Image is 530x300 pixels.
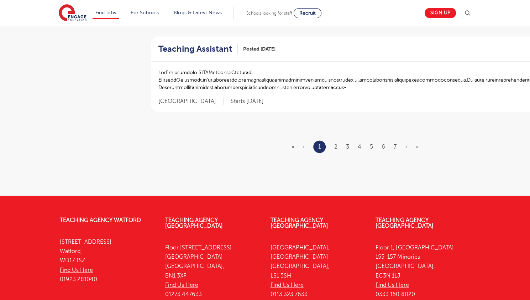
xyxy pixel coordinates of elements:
[60,217,141,223] a: Teaching Agency Watford
[60,267,93,273] a: Find Us Here
[271,217,328,229] a: Teaching Agency [GEOGRAPHIC_DATA]
[59,4,86,22] img: Engage Education
[376,282,409,288] a: Find Us Here
[158,44,232,54] h2: Teaching Assistant
[292,144,294,150] span: «
[231,98,264,105] p: Starts [DATE]
[358,144,361,150] a: 4
[370,144,373,150] a: 5
[394,144,397,150] a: 7
[131,10,159,15] a: For Schools
[271,243,365,299] p: [GEOGRAPHIC_DATA], [GEOGRAPHIC_DATA] [GEOGRAPHIC_DATA], LS1 5SH 0113 323 7633
[416,144,419,150] a: Last
[425,8,456,18] a: Sign up
[60,237,154,284] p: [STREET_ADDRESS] Watford, WD17 1SZ 01923 281040
[158,98,224,105] span: [GEOGRAPHIC_DATA]
[165,282,198,288] a: Find Us Here
[174,10,222,15] a: Blogs & Latest News
[376,217,433,229] a: Teaching Agency [GEOGRAPHIC_DATA]
[303,144,305,150] span: ‹
[299,10,316,16] span: Recruit
[158,44,238,54] a: Teaching Assistant
[318,142,321,151] a: 1
[243,45,276,53] span: Posted [DATE]
[334,144,337,150] a: 2
[382,144,385,150] a: 6
[165,217,223,229] a: Teaching Agency [GEOGRAPHIC_DATA]
[376,243,470,299] p: Floor 1, [GEOGRAPHIC_DATA] 155-157 Minories [GEOGRAPHIC_DATA], EC3N 1LJ 0333 150 8020
[246,11,292,16] span: Schools looking for staff
[95,10,116,15] a: Find jobs
[271,282,304,288] a: Find Us Here
[165,243,260,299] p: Floor [STREET_ADDRESS] [GEOGRAPHIC_DATA] [GEOGRAPHIC_DATA], BN1 3XF 01273 447633
[346,144,349,150] a: 3
[294,8,321,18] a: Recruit
[405,144,407,150] a: Next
